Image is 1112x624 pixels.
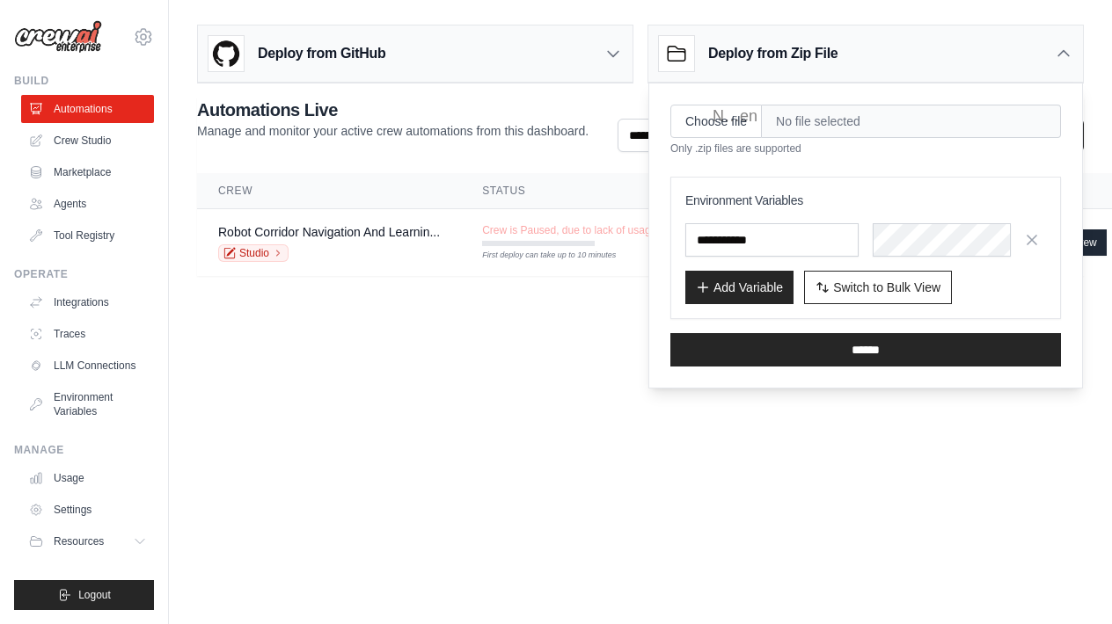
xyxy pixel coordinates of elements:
div: Build [14,74,154,88]
button: Add Variable [685,271,794,304]
span: No file selected [762,105,1061,138]
th: Crew [197,173,461,209]
h3: Deploy from Zip File [708,43,838,64]
a: Environment Variables [21,383,154,425]
a: Usage [21,464,154,492]
div: First deploy can take up to 10 minutes [482,250,595,262]
a: Agents [21,190,154,218]
a: Marketplace [21,158,154,186]
span: Logout [78,588,111,602]
button: Switch to Bulk View [804,271,952,304]
a: LLM Connections [21,352,154,380]
img: Logo [14,20,102,54]
p: Only .zip files are supported [670,141,1061,156]
img: GitHub Logo [208,36,244,71]
div: Manage [14,443,154,457]
iframe: Chat Widget [1024,540,1112,624]
button: Resources [21,527,154,555]
button: Logout [14,580,154,610]
a: Studio [218,244,289,262]
div: Operate [14,267,154,281]
h3: Deploy from GitHub [258,43,385,64]
a: Integrations [21,288,154,316]
span: Crew is Paused, due to lack of usage [482,223,656,237]
a: Settings [21,496,154,524]
a: Robot Corridor Navigation And Learnin... [218,225,440,239]
span: Switch to Bulk View [833,279,940,296]
a: Traces [21,320,154,348]
span: Resources [54,534,104,548]
p: Manage and monitor your active crew automations from this dashboard. [197,122,589,140]
th: Status [461,173,677,209]
h2: Automations Live [197,98,589,122]
a: Tool Registry [21,221,154,250]
a: Automations [21,95,154,123]
input: Choose file [670,105,762,138]
a: Crew Studio [21,127,154,155]
h3: Environment Variables [685,192,1046,209]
